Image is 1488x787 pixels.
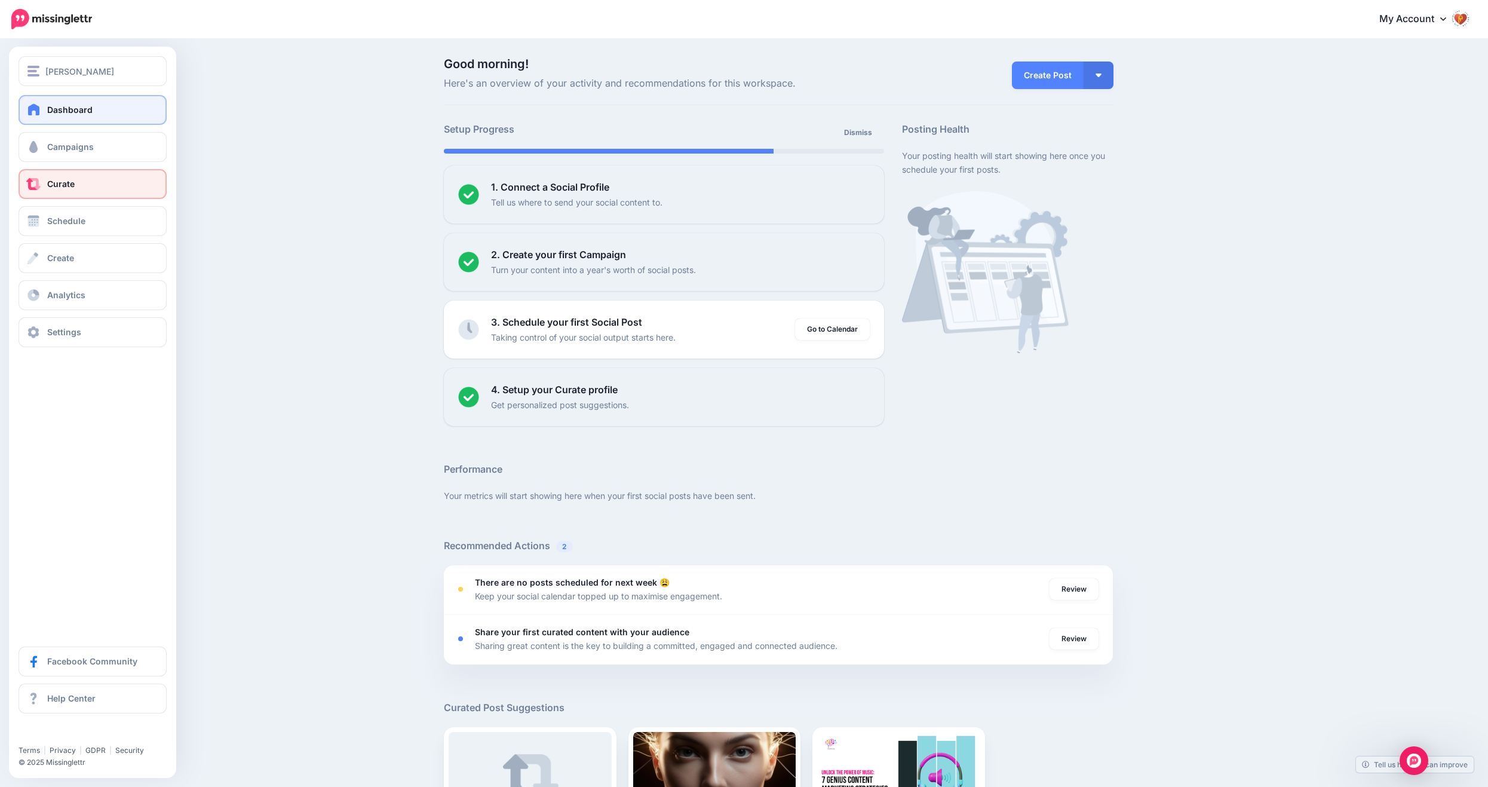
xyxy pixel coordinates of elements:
p: Get personalized post suggestions. [491,398,629,412]
img: calendar-waiting.png [902,191,1069,353]
a: My Account [1367,5,1470,34]
span: Settings [47,327,81,337]
span: | [79,746,82,755]
p: Keep your social calendar topped up to maximise engagement. [475,589,722,603]
div: <div class='status-dot small red margin-right'></div>Error [458,636,463,641]
a: Go to Calendar [795,319,870,340]
span: [PERSON_NAME] [45,65,114,78]
a: Create Post [1012,62,1084,89]
span: Schedule [47,216,85,226]
a: Review [1050,628,1099,650]
img: clock-grey.png [458,319,479,340]
a: Tell us how we can improve [1356,757,1474,773]
span: 2 [556,541,573,552]
div: Open Intercom Messenger [1400,746,1428,775]
a: Campaigns [19,132,167,162]
b: 4. Setup your Curate profile [491,384,618,396]
a: Facebook Community [19,647,167,676]
img: Missinglettr [11,9,92,29]
a: Curate [19,169,167,199]
b: There are no posts scheduled for next week 😩 [475,577,670,587]
h5: Performance [444,462,1113,477]
span: Curate [47,179,75,189]
button: [PERSON_NAME] [19,56,167,86]
span: Create [47,253,74,263]
a: Security [115,746,144,755]
a: Review [1050,578,1099,600]
span: Campaigns [47,142,94,152]
h5: Curated Post Suggestions [444,700,1113,715]
h5: Recommended Actions [444,538,1113,553]
b: 1. Connect a Social Profile [491,181,609,193]
span: Facebook Community [47,656,137,666]
p: Taking control of your social output starts here. [491,330,676,344]
img: menu.png [27,66,39,76]
a: Settings [19,317,167,347]
a: GDPR [85,746,106,755]
p: Sharing great content is the key to building a committed, engaged and connected audience. [475,639,837,653]
h5: Setup Progress [444,122,664,137]
iframe: Twitter Follow Button [19,728,109,740]
span: | [109,746,112,755]
span: Good morning! [444,57,529,71]
a: Dashboard [19,95,167,125]
p: Turn your content into a year's worth of social posts. [491,263,696,277]
span: Analytics [47,290,85,300]
span: Here's an overview of your activity and recommendations for this workspace. [444,76,884,91]
div: <div class='status-dot small red margin-right'></div>Error [458,587,463,592]
a: Help Center [19,684,167,713]
a: Dismiss [837,122,879,143]
img: checked-circle.png [458,387,479,408]
b: 3. Schedule your first Social Post [491,316,642,328]
span: Dashboard [47,105,93,115]
li: © 2025 Missinglettr [19,757,174,768]
img: checked-circle.png [458,184,479,205]
a: Schedule [19,206,167,236]
b: 2. Create your first Campaign [491,249,626,261]
b: Share your first curated content with your audience [475,627,689,637]
h5: Posting Health [902,122,1113,137]
img: checked-circle.png [458,252,479,272]
a: Privacy [50,746,76,755]
img: arrow-down-white.png [1096,74,1102,77]
p: Tell us where to send your social content to. [491,195,662,209]
span: Help Center [47,693,96,703]
span: | [44,746,46,755]
a: Create [19,243,167,273]
a: Terms [19,746,40,755]
a: Analytics [19,280,167,310]
p: Your posting health will start showing here once you schedule your first posts. [902,149,1113,176]
p: Your metrics will start showing here when your first social posts have been sent. [444,489,1113,503]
